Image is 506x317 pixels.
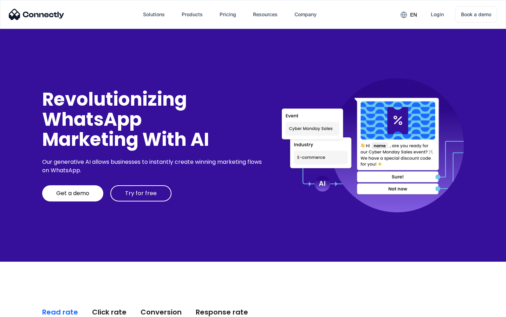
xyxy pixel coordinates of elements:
img: Connectly Logo [9,9,64,20]
div: Conversion [141,307,182,317]
a: Book a demo [455,6,497,23]
a: Pricing [214,6,242,23]
a: Try for free [110,185,171,201]
div: Login [431,10,444,19]
a: Get a demo [42,185,103,201]
div: Click rate [92,307,126,317]
div: Try for free [125,190,157,197]
div: Resources [253,10,278,19]
div: Solutions [143,10,165,19]
div: Company [294,10,317,19]
div: Revolutionizing WhatsApp Marketing With AI [42,89,264,150]
div: Read rate [42,307,78,317]
div: Products [182,10,203,19]
a: Login [425,6,449,23]
div: Get a demo [56,190,89,197]
div: Response rate [196,307,248,317]
div: Our generative AI allows businesses to instantly create winning marketing flows on WhatsApp. [42,158,264,175]
div: Pricing [220,10,236,19]
div: en [410,10,417,20]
